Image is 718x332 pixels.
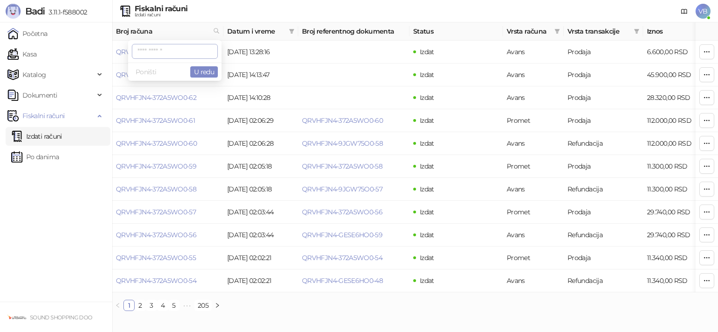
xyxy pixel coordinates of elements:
[223,269,298,292] td: [DATE] 02:02:21
[212,300,223,311] button: right
[643,269,709,292] td: 11.340,00 RSD
[420,231,434,239] span: Izdat
[503,64,564,86] td: Avans
[647,26,696,36] span: Iznos
[302,276,383,285] a: QRVHFJN4-GESE6HO0-48
[564,109,643,132] td: Prodaja
[6,4,21,19] img: Logo
[289,28,294,34] span: filter
[116,208,196,216] a: QRVHFJN4-372A5WO0-57
[212,300,223,311] li: Sledeća strana
[643,41,709,64] td: 6.600,00 RSD
[115,303,121,308] span: left
[123,300,135,311] li: 1
[223,247,298,269] td: [DATE] 02:02:21
[696,4,711,19] span: VB
[223,132,298,155] td: [DATE] 02:06:28
[302,254,382,262] a: QRVHFJN4-372A5WO0-54
[11,148,59,166] a: Po danima
[223,155,298,178] td: [DATE] 02:05:18
[503,86,564,109] td: Avans
[135,300,145,311] a: 2
[564,201,643,224] td: Prodaja
[302,116,383,125] a: QRVHFJN4-372A5WO0-60
[564,247,643,269] td: Prodaja
[194,300,212,311] li: 205
[302,231,382,239] a: QRVHFJN4-GESE6HO0-59
[116,185,196,193] a: QRVHFJN4-372A5WO0-58
[564,178,643,201] td: Refundacija
[45,8,87,16] span: 3.11.1-f588002
[22,106,65,125] span: Fiskalni računi
[643,178,709,201] td: 11.300,00 RSD
[503,41,564,64] td: Avans
[564,86,643,109] td: Prodaja
[112,269,223,292] td: QRVHFJN4-372A5WO0-54
[112,86,223,109] td: QRVHFJN4-372A5WO0-62
[112,109,223,132] td: QRVHFJN4-372A5WO0-61
[567,26,630,36] span: Vrsta transakcije
[7,45,36,64] a: Kasa
[223,86,298,109] td: [DATE] 14:10:28
[223,178,298,201] td: [DATE] 02:05:18
[503,224,564,247] td: Avans
[158,300,168,311] a: 4
[112,224,223,247] td: QRVHFJN4-372A5WO0-56
[112,22,223,41] th: Broj računa
[420,162,434,170] span: Izdat
[169,300,179,311] a: 5
[135,300,146,311] li: 2
[116,162,196,170] a: QRVHFJN4-372A5WO0-59
[564,41,643,64] td: Prodaja
[503,109,564,132] td: Promet
[7,308,26,326] img: 64x64-companyLogo-e7a8445e-e0d6-44f4-afaa-b464db374048.png
[298,22,409,41] th: Broj referentnog dokumenta
[503,155,564,178] td: Promet
[116,254,196,262] a: QRVHFJN4-372A5WO0-55
[190,66,218,78] button: U redu
[420,276,434,285] span: Izdat
[112,132,223,155] td: QRVHFJN4-372A5WO0-60
[112,178,223,201] td: QRVHFJN4-372A5WO0-58
[554,28,560,34] span: filter
[168,300,179,311] li: 5
[643,64,709,86] td: 45.900,00 RSD
[632,24,641,38] span: filter
[503,178,564,201] td: Avans
[420,71,434,79] span: Izdat
[302,139,383,148] a: QRVHFJN4-9JGW75O0-58
[564,64,643,86] td: Prodaja
[135,5,187,13] div: Fiskalni računi
[634,28,639,34] span: filter
[223,109,298,132] td: [DATE] 02:06:29
[112,201,223,224] td: QRVHFJN4-372A5WO0-57
[643,247,709,269] td: 11.340,00 RSD
[195,300,211,311] a: 205
[643,109,709,132] td: 112.000,00 RSD
[643,224,709,247] td: 29.740,00 RSD
[564,269,643,292] td: Refundacija
[124,300,134,311] a: 1
[11,127,62,146] a: Izdati računi
[503,22,564,41] th: Vrsta računa
[420,139,434,148] span: Izdat
[132,66,160,78] button: Poništi
[287,24,296,38] span: filter
[116,26,209,36] span: Broj računa
[116,48,197,56] a: QRVHFJN4-GESE6HO0-64
[503,201,564,224] td: Promet
[409,22,503,41] th: Status
[227,26,285,36] span: Datum i vreme
[302,208,382,216] a: QRVHFJN4-372A5WO0-56
[30,314,92,321] small: SOUND SHOPPING DOO
[420,254,434,262] span: Izdat
[420,116,434,125] span: Izdat
[564,155,643,178] td: Prodaja
[116,231,196,239] a: QRVHFJN4-372A5WO0-56
[116,276,196,285] a: QRVHFJN4-372A5WO0-54
[112,247,223,269] td: QRVHFJN4-372A5WO0-55
[564,224,643,247] td: Refundacija
[146,300,157,311] a: 3
[564,22,643,41] th: Vrsta transakcije
[7,24,48,43] a: Početna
